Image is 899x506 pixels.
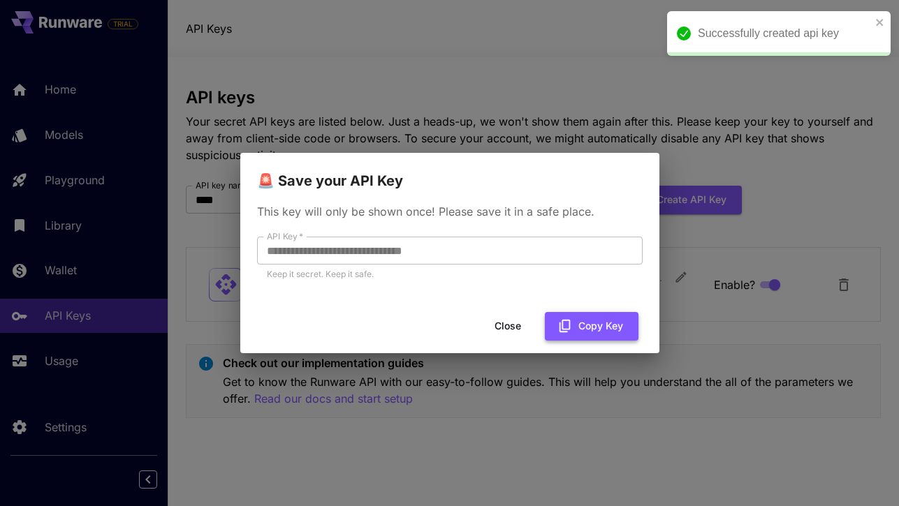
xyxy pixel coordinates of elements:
[267,230,303,242] label: API Key
[545,312,638,341] button: Copy Key
[267,267,633,281] p: Keep it secret. Keep it safe.
[257,203,643,220] p: This key will only be shown once! Please save it in a safe place.
[240,153,659,192] h2: 🚨 Save your API Key
[698,25,871,42] div: Successfully created api key
[875,17,885,28] button: close
[476,312,539,341] button: Close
